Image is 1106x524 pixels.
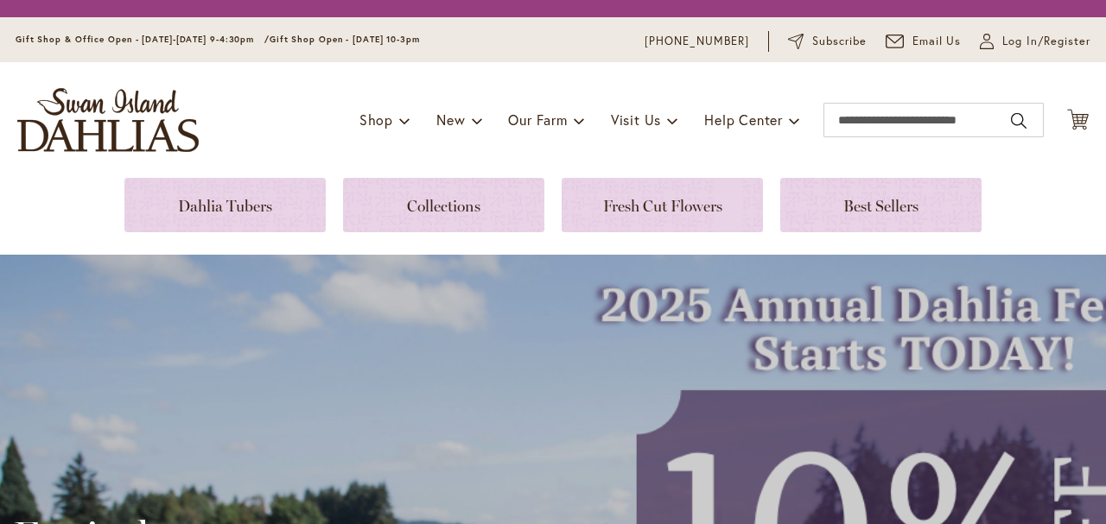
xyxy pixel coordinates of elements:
[17,88,199,152] a: store logo
[508,110,567,129] span: Our Farm
[645,33,749,50] a: [PHONE_NUMBER]
[1002,33,1090,50] span: Log In/Register
[704,110,783,129] span: Help Center
[611,110,661,129] span: Visit Us
[16,34,270,45] span: Gift Shop & Office Open - [DATE]-[DATE] 9-4:30pm /
[980,33,1090,50] a: Log In/Register
[270,34,420,45] span: Gift Shop Open - [DATE] 10-3pm
[812,33,867,50] span: Subscribe
[436,110,465,129] span: New
[912,33,962,50] span: Email Us
[359,110,393,129] span: Shop
[788,33,867,50] a: Subscribe
[886,33,962,50] a: Email Us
